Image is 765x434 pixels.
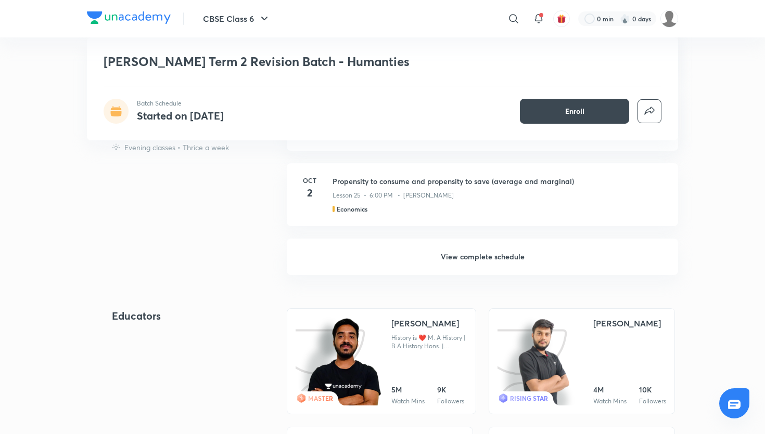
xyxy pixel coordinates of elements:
[337,204,367,214] h5: Economics
[304,317,382,407] img: educator
[112,308,253,324] h4: Educators
[333,191,454,200] p: Lesson 25 • 6:00 PM • [PERSON_NAME]
[87,11,171,27] a: Company Logo
[593,317,661,330] div: [PERSON_NAME]
[287,163,678,239] a: Oct2Propensity to consume and propensity to save (average and marginal)Lesson 25 • 6:00 PM • [PER...
[104,54,511,69] h1: [PERSON_NAME] Term 2 Revision Batch - Humanties
[593,385,627,395] div: 4M
[137,109,224,123] h4: Started on [DATE]
[296,317,373,405] img: icon
[287,239,678,275] h6: View complete schedule
[391,397,425,405] div: Watch Mins
[299,185,320,201] h4: 2
[639,397,666,405] div: Followers
[437,397,464,405] div: Followers
[557,14,566,23] img: avatar
[87,11,171,24] img: Company Logo
[124,142,229,153] p: Evening classes • Thrice a week
[520,99,629,124] button: Enroll
[333,176,666,187] h3: Propensity to consume and propensity to save (average and marginal)
[565,106,584,116] span: Enroll
[553,10,570,27] button: avatar
[391,317,459,330] div: [PERSON_NAME]
[391,385,425,395] div: 5M
[639,385,666,395] div: 10K
[137,99,224,108] p: Batch Schedule
[197,8,277,29] button: CBSE Class 6
[517,317,571,407] img: educator
[391,334,467,350] div: History is ❤️ M. A History | B.A History Hons. | [GEOGRAPHIC_DATA] | +4 Year Teaching Experience ...
[593,397,627,405] div: Watch Mins
[489,308,675,414] a: iconeducatorRISING STAR[PERSON_NAME]4MWatch Mins10KFollowers
[620,14,630,24] img: streak
[510,394,548,402] span: RISING STAR
[498,317,575,405] img: icon
[308,394,333,402] span: MASTER
[299,176,320,185] h6: Oct
[287,308,476,414] a: iconeducatorMASTER[PERSON_NAME]History is ❤️ M. A History | B.A History Hons. | [GEOGRAPHIC_DATA]...
[660,10,678,28] img: Muzzamil
[437,385,464,395] div: 9K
